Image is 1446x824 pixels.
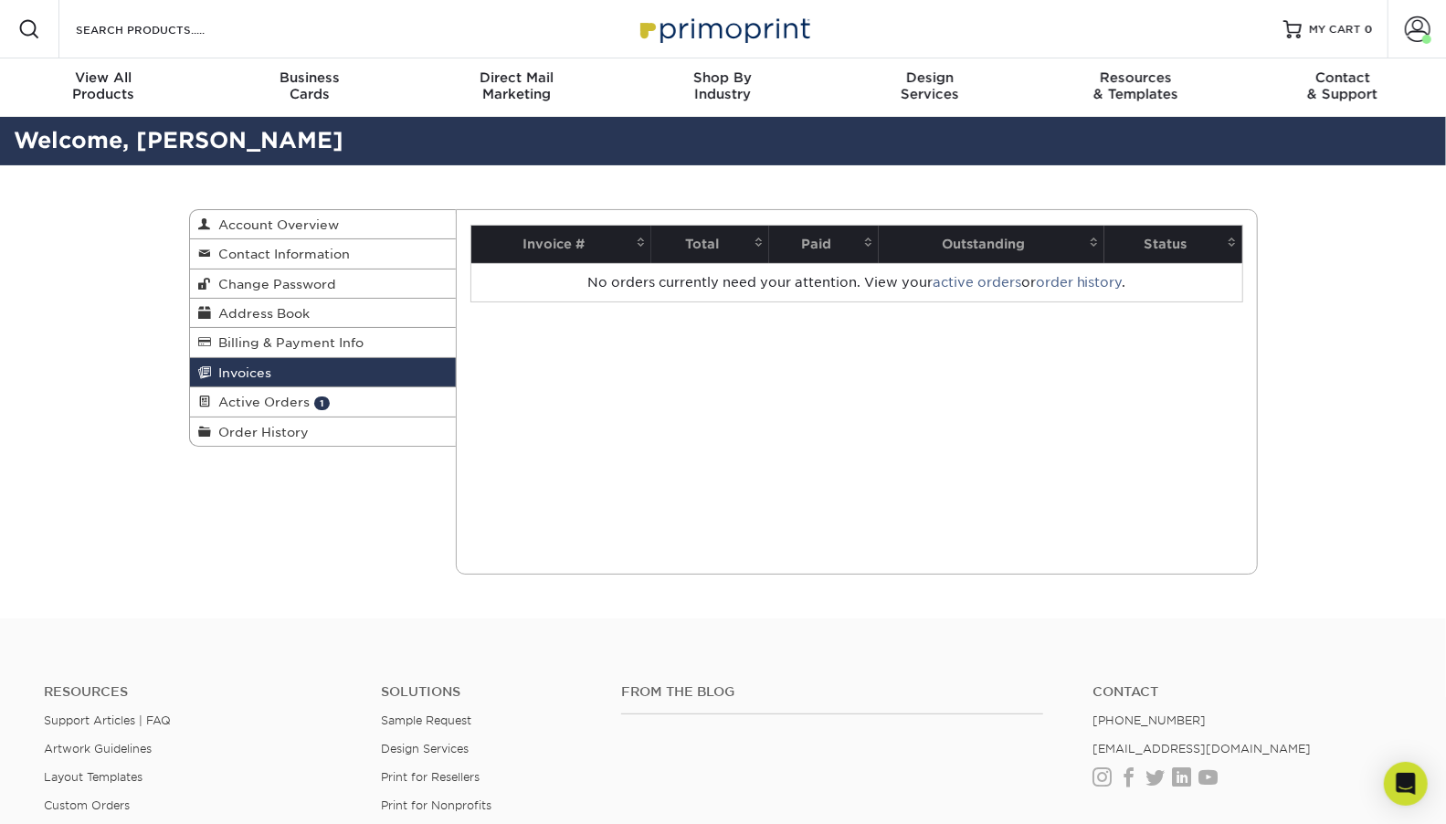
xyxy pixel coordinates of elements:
a: Contact& Support [1240,58,1446,117]
a: [EMAIL_ADDRESS][DOMAIN_NAME] [1092,742,1311,755]
a: Support Articles | FAQ [44,713,171,727]
span: Account Overview [212,217,340,232]
span: 1 [314,396,330,410]
a: order history [1036,275,1123,290]
th: Total [651,226,769,263]
div: & Support [1240,69,1446,102]
a: Billing & Payment Info [190,328,457,357]
a: Address Book [190,299,457,328]
div: Industry [619,69,826,102]
div: Open Intercom Messenger [1384,762,1428,806]
span: Design [827,69,1033,86]
h4: From the Blog [621,684,1043,700]
span: Direct Mail [413,69,619,86]
span: Business [206,69,413,86]
h4: Resources [44,684,354,700]
a: Artwork Guidelines [44,742,152,755]
span: Change Password [212,277,337,291]
a: Invoices [190,358,457,387]
input: SEARCH PRODUCTS..... [74,18,252,40]
a: Account Overview [190,210,457,239]
span: Address Book [212,306,311,321]
a: Resources& Templates [1033,58,1240,117]
th: Outstanding [879,226,1104,263]
a: BusinessCards [206,58,413,117]
span: Invoices [212,365,272,380]
a: Design Services [381,742,469,755]
th: Paid [769,226,879,263]
a: Change Password [190,269,457,299]
a: Print for Resellers [381,770,480,784]
div: Marketing [413,69,619,102]
div: Services [827,69,1033,102]
span: Contact [1240,69,1446,86]
a: Print for Nonprofits [381,798,491,812]
th: Invoice # [471,226,651,263]
a: Active Orders 1 [190,387,457,417]
a: Contact Information [190,239,457,269]
span: Billing & Payment Info [212,335,364,350]
a: Shop ByIndustry [619,58,826,117]
span: Order History [212,425,310,439]
a: DesignServices [827,58,1033,117]
a: Direct MailMarketing [413,58,619,117]
span: Active Orders [212,395,311,409]
div: & Templates [1033,69,1240,102]
img: Primoprint [632,9,815,48]
h4: Solutions [381,684,594,700]
div: Cards [206,69,413,102]
span: Resources [1033,69,1240,86]
span: 0 [1365,23,1373,36]
th: Status [1104,226,1242,263]
span: Shop By [619,69,826,86]
a: Contact [1092,684,1402,700]
span: MY CART [1309,22,1361,37]
td: No orders currently need your attention. View your or . [471,263,1242,301]
a: Order History [190,417,457,446]
span: Contact Information [212,247,351,261]
a: Sample Request [381,713,471,727]
a: active orders [933,275,1021,290]
a: [PHONE_NUMBER] [1092,713,1206,727]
